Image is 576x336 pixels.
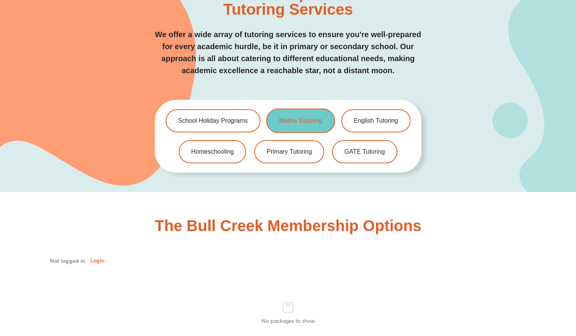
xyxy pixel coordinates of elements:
[155,29,421,77] p: We offer a wide array of tutoring services to ensure you're well-prepared for every academic hurd...
[254,140,324,163] a: Primary Tutoring
[341,109,410,132] a: English Tutoring
[332,140,397,163] a: GATE Tutoring
[155,218,421,233] h2: The Bull Creek Membership Options
[344,149,385,155] span: GATE Tutoring
[166,109,260,132] a: School Holiday Programs
[179,140,246,163] a: Homeschooling
[191,149,234,155] span: Homeschooling
[447,249,576,336] iframe: Chat Widget
[266,108,335,133] a: Maths Tutoring
[267,149,312,155] span: Primary Tutoring
[178,118,248,124] span: School Holiday Programs
[279,117,322,124] span: Maths Tutoring
[354,118,398,124] span: English Tutoring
